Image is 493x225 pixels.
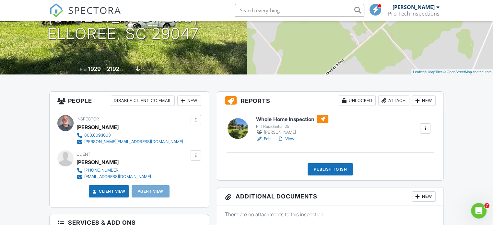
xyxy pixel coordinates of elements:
h3: Reports [217,92,443,110]
span: Client [76,152,90,157]
span: SPECTORA [68,3,121,17]
div: [PERSON_NAME] [393,4,435,10]
div: 1929 [88,65,101,72]
div: [PERSON_NAME] [76,157,119,167]
a: Client View [91,188,125,195]
a: View [277,136,294,142]
div: [EMAIL_ADDRESS][DOMAIN_NAME] [84,174,151,179]
div: Publish to ISN [308,163,353,175]
span: sq. ft. [120,67,129,72]
p: There are no attachments to this inspection. [225,211,436,218]
h3: People [50,92,209,110]
span: Inspector [76,117,99,121]
a: SPECTORA [49,9,121,22]
a: Leaflet [413,70,424,74]
a: © OpenStreetMap contributors [443,70,491,74]
div: Disable Client CC Email [111,96,175,106]
a: Edit [256,136,271,142]
div: 2192 [107,65,119,72]
a: [PERSON_NAME][EMAIL_ADDRESS][DOMAIN_NAME] [76,139,183,145]
div: New [412,191,436,202]
div: New [177,96,201,106]
div: Unlocked [339,96,376,106]
a: © MapTiler [425,70,442,74]
input: Search everything... [235,4,364,17]
div: New [412,96,436,106]
a: 803.609.1003 [76,132,183,139]
div: [PERSON_NAME][EMAIL_ADDRESS][DOMAIN_NAME] [84,139,183,144]
iframe: Intercom live chat [471,203,487,219]
h1: [STREET_ADDRESS] Elloree, SC 29047 [47,8,199,43]
div: [PHONE_NUMBER] [84,168,120,173]
span: crawlspace [141,67,161,72]
div: Pro-Tech Inspections [388,10,440,17]
div: 803.609.1003 [84,133,111,138]
h6: Whole Home Inspection [256,115,328,123]
div: PTI Residential 25 [256,124,328,129]
span: 7 [484,203,489,208]
span: Built [80,67,87,72]
a: [PHONE_NUMBER] [76,167,151,174]
a: [EMAIL_ADDRESS][DOMAIN_NAME] [76,174,151,180]
a: Whole Home Inspection PTI Residential 25 [PERSON_NAME] [256,115,328,136]
div: [PERSON_NAME] [76,122,119,132]
div: Attach [378,96,409,106]
img: The Best Home Inspection Software - Spectora [49,3,64,17]
div: [PERSON_NAME] [256,129,328,136]
div: | [411,69,493,75]
h3: Additional Documents [217,187,443,206]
